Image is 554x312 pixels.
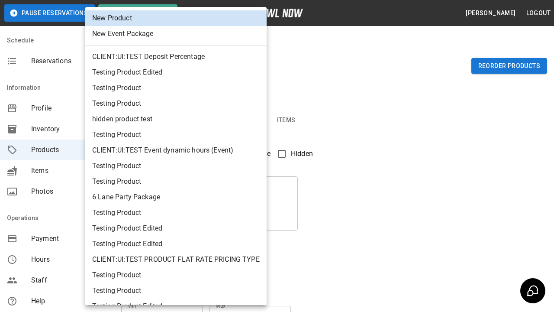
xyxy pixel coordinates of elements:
[85,143,267,158] li: CLIENT:UI:TEST Event dynamic hours (Event)
[85,111,267,127] li: hidden product test
[85,267,267,283] li: Testing Product
[85,221,267,236] li: Testing Product Edited
[85,10,267,26] li: New Product
[85,96,267,111] li: Testing Product
[85,236,267,252] li: Testing Product Edited
[85,127,267,143] li: Testing Product
[85,65,267,80] li: Testing Product Edited
[85,205,267,221] li: Testing Product
[85,252,267,267] li: CLIENT:UI:TEST PRODUCT FLAT RATE PRICING TYPE
[85,26,267,42] li: New Event Package
[85,80,267,96] li: Testing Product
[85,49,267,65] li: CLIENT:UI:TEST Deposit Percentage
[85,158,267,174] li: Testing Product
[85,174,267,189] li: Testing Product
[85,189,267,205] li: 6 Lane Party Package
[85,283,267,299] li: Testing Product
